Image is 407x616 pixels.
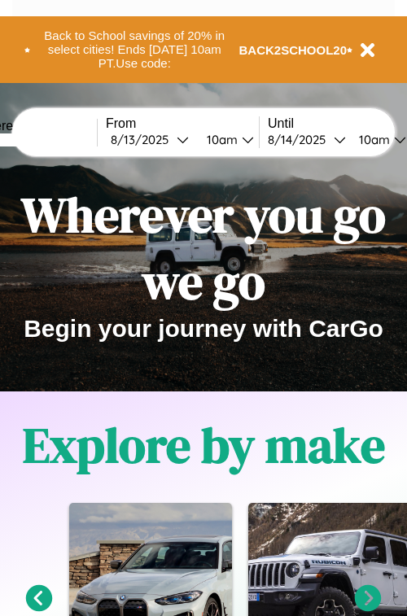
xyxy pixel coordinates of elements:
h1: Explore by make [23,412,385,478]
button: 10am [194,131,259,148]
button: Back to School savings of 20% in select cities! Ends [DATE] 10am PT.Use code: [30,24,239,75]
div: 10am [199,132,242,147]
b: BACK2SCHOOL20 [239,43,348,57]
div: 10am [351,132,394,147]
div: 8 / 13 / 2025 [111,132,177,147]
div: 8 / 14 / 2025 [268,132,334,147]
button: 8/13/2025 [106,131,194,148]
label: From [106,116,259,131]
